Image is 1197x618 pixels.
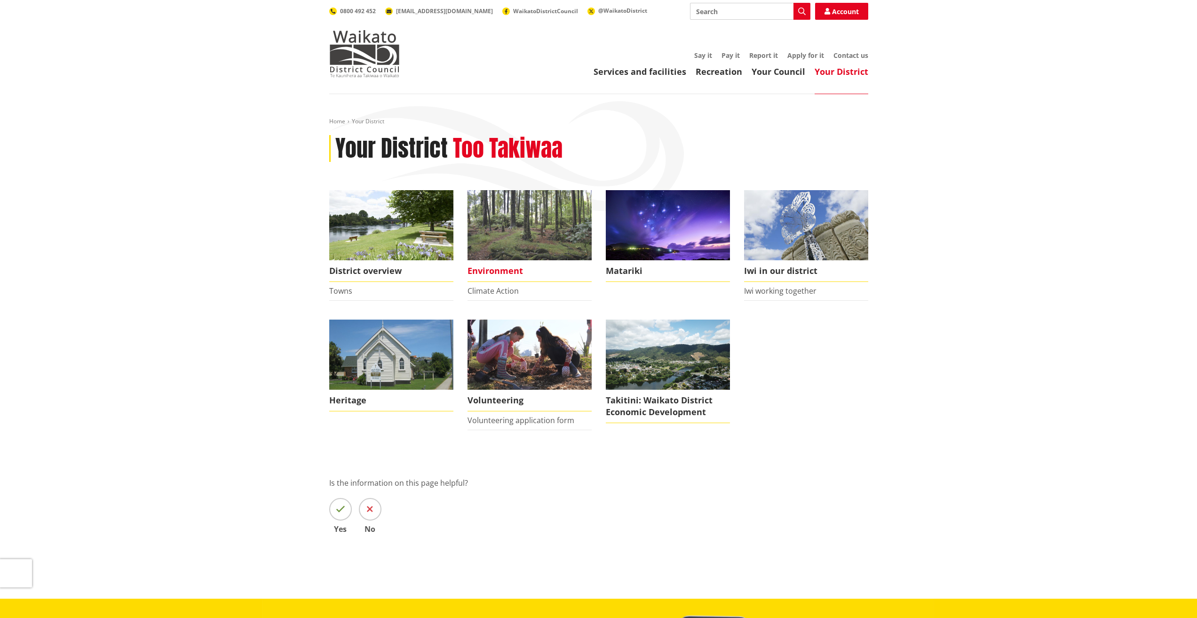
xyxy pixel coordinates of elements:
span: Your District [352,117,384,125]
a: Matariki [606,190,730,282]
span: 0800 492 452 [340,7,376,15]
img: Ngaruawahia 0015 [329,190,453,260]
a: Your Council [752,66,805,77]
a: Report it [749,51,778,60]
span: Takitini: Waikato District Economic Development [606,390,730,423]
img: biodiversity- Wright's Bush_16x9 crop [468,190,592,260]
a: Home [329,117,345,125]
a: [EMAIL_ADDRESS][DOMAIN_NAME] [385,7,493,15]
img: ngaaruawaahia [606,320,730,390]
a: Environment [468,190,592,282]
a: Recreation [696,66,742,77]
a: Apply for it [787,51,824,60]
a: Takitini: Waikato District Economic Development [606,320,730,423]
img: Turangawaewae Ngaruawahia [744,190,868,260]
iframe: Messenger Launcher [1154,578,1188,612]
a: Say it [694,51,712,60]
span: Yes [329,525,352,533]
a: Raglan Church Heritage [329,320,453,411]
span: Heritage [329,390,453,411]
a: Services and facilities [594,66,686,77]
span: Environment [468,260,592,282]
a: Account [815,3,868,20]
a: Turangawaewae Ngaruawahia Iwi in our district [744,190,868,282]
p: Is the information on this page helpful? [329,477,868,489]
a: WaikatoDistrictCouncil [502,7,578,15]
a: volunteer icon Volunteering [468,320,592,411]
span: Volunteering [468,390,592,411]
span: Iwi in our district [744,260,868,282]
a: 0800 492 452 [329,7,376,15]
a: Pay it [721,51,740,60]
a: Volunteering application form [468,415,574,425]
a: Your District [815,66,868,77]
a: Iwi working together [744,286,816,296]
span: Matariki [606,260,730,282]
img: Waikato District Council - Te Kaunihera aa Takiwaa o Waikato [329,30,400,77]
span: @WaikatoDistrict [598,7,647,15]
span: District overview [329,260,453,282]
a: Towns [329,286,352,296]
nav: breadcrumb [329,118,868,126]
a: Ngaruawahia 0015 District overview [329,190,453,282]
a: @WaikatoDistrict [587,7,647,15]
img: Raglan Church [329,320,453,390]
input: Search input [690,3,810,20]
h2: Too Takiwaa [453,135,563,162]
h1: Your District [335,135,448,162]
a: Contact us [833,51,868,60]
a: Climate Action [468,286,519,296]
img: Matariki over Whiaangaroa [606,190,730,260]
span: WaikatoDistrictCouncil [513,7,578,15]
span: [EMAIL_ADDRESS][DOMAIN_NAME] [396,7,493,15]
img: volunteer icon [468,320,592,390]
span: No [359,525,381,533]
